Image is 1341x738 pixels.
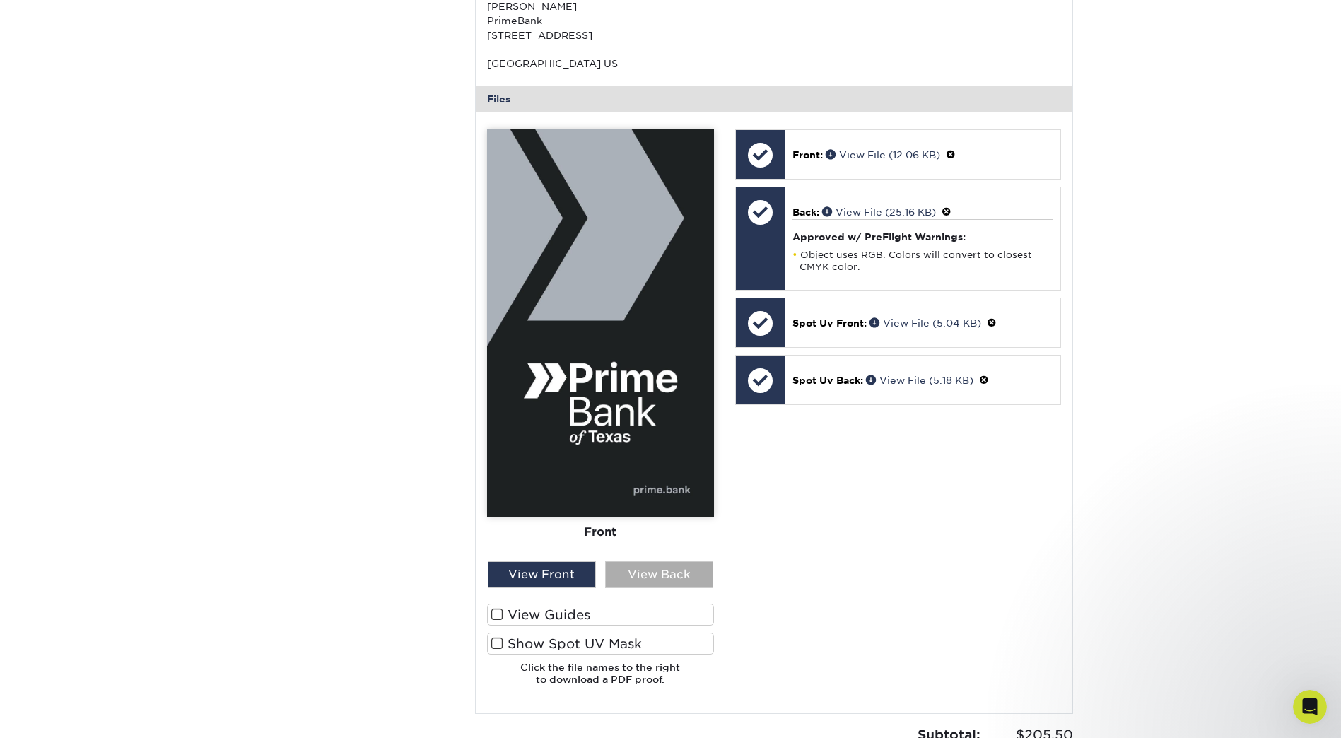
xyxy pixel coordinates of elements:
span: Spot Uv Back: [792,375,863,386]
label: View Guides [487,604,714,626]
span: Spot Uv Front: [792,317,867,329]
label: Show Spot UV Mask [487,633,714,655]
div: Front [487,516,714,547]
h4: Approved w/ PreFlight Warnings: [792,231,1053,242]
span: Back: [792,206,819,218]
a: View File (5.18 KB) [866,375,973,386]
a: View File (12.06 KB) [826,149,940,160]
span: Front: [792,149,823,160]
div: View Back [605,561,713,588]
h6: Click the file names to the right to download a PDF proof. [487,662,714,696]
div: Files [476,86,1072,112]
iframe: Intercom live chat [1293,690,1327,724]
iframe: Google Customer Reviews [4,695,120,733]
a: View File (5.04 KB) [869,317,981,329]
li: Object uses RGB. Colors will convert to closest CMYK color. [792,249,1053,273]
a: View File (25.16 KB) [822,206,936,218]
div: View Front [488,561,596,588]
